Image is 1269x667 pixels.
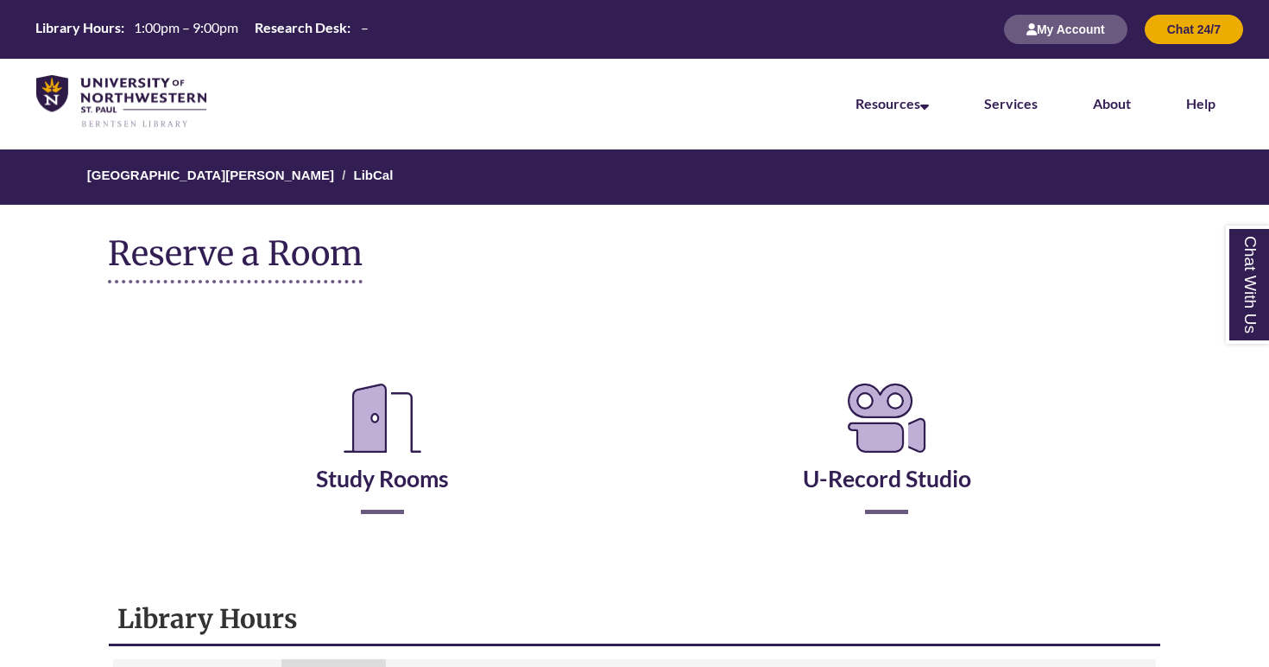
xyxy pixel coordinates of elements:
[108,327,1161,565] div: Reserve a Room
[361,19,369,35] span: –
[36,75,206,129] img: UNWSP Library Logo
[1093,95,1131,111] a: About
[316,422,449,492] a: Study Rooms
[87,168,334,182] a: [GEOGRAPHIC_DATA][PERSON_NAME]
[108,149,1161,205] nav: Breadcrumb
[1145,15,1243,44] button: Chat 24/7
[354,168,394,182] a: LibCal
[855,95,929,111] a: Resources
[117,602,1152,635] h1: Library Hours
[1186,95,1215,111] a: Help
[28,18,375,39] table: Hours Today
[1145,22,1243,36] a: Chat 24/7
[28,18,127,37] th: Library Hours:
[1004,15,1127,44] button: My Account
[1004,22,1127,36] a: My Account
[984,95,1038,111] a: Services
[803,422,971,492] a: U-Record Studio
[134,19,238,35] span: 1:00pm – 9:00pm
[108,235,363,283] h1: Reserve a Room
[248,18,353,37] th: Research Desk:
[28,18,375,41] a: Hours Today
